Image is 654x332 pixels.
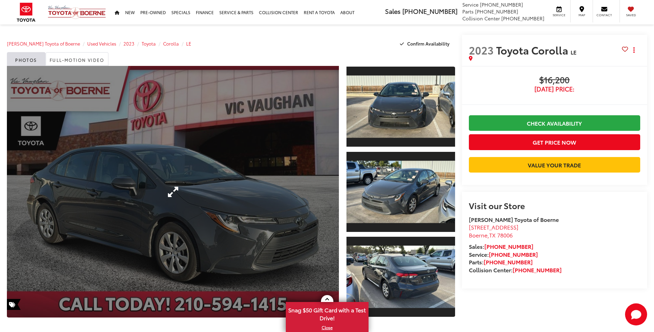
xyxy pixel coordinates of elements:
[484,258,533,266] a: [PHONE_NUMBER]
[623,13,638,17] span: Saved
[396,38,455,50] button: Confirm Availability
[571,48,576,56] span: LE
[625,303,647,325] button: Toggle Chat Window
[480,1,523,8] span: [PHONE_NUMBER]
[346,236,455,318] a: Expand Photo 3
[345,246,456,308] img: 2023 Toyota Corolla LE
[628,44,640,56] button: Actions
[469,86,640,92] span: [DATE] Price:
[87,40,116,47] a: Used Vehicles
[469,250,538,258] strong: Service:
[469,42,494,57] span: 2023
[142,40,156,47] a: Toyota
[469,201,640,210] h2: Visit our Store
[7,52,46,66] a: Photos
[501,15,544,22] span: [PHONE_NUMBER]
[469,242,533,250] strong: Sales:
[469,134,640,150] button: Get Price Now
[469,231,513,239] span: ,
[462,15,500,22] span: Collision Center
[496,42,571,57] span: Toyota Corolla
[345,76,456,138] img: 2023 Toyota Corolla LE
[475,8,518,15] span: [PHONE_NUMBER]
[484,242,533,250] a: [PHONE_NUMBER]
[462,1,479,8] span: Service
[633,47,635,53] span: dropdown dots
[402,7,457,16] span: [PHONE_NUMBER]
[7,40,80,47] a: [PERSON_NAME] Toyota of Boerne
[469,223,519,231] span: [STREET_ADDRESS]
[469,75,640,86] span: $16,200
[469,115,640,131] a: Check Availability
[163,40,179,47] a: Corolla
[469,266,562,274] strong: Collision Center:
[385,7,401,16] span: Sales
[489,250,538,258] a: [PHONE_NUMBER]
[469,258,533,266] strong: Parts:
[574,13,589,17] span: Map
[186,40,191,47] a: LE
[469,231,487,239] span: Boerne
[625,303,647,325] svg: Start Chat
[497,231,513,239] span: 78006
[596,13,612,17] span: Contact
[489,231,496,239] span: TX
[46,52,109,66] a: Full-Motion Video
[513,266,562,274] a: [PHONE_NUMBER]
[469,223,519,239] a: [STREET_ADDRESS] Boerne,TX 78006
[469,157,640,173] a: Value Your Trade
[7,299,21,310] span: Special
[48,5,106,19] img: Vic Vaughan Toyota of Boerne
[345,160,456,223] img: 2023 Toyota Corolla LE
[407,40,450,47] span: Confirm Availability
[551,13,567,17] span: Service
[346,66,455,147] a: Expand Photo 1
[123,40,134,47] a: 2023
[7,66,339,318] a: Expand Photo 0
[286,303,368,324] span: Snag $50 Gift Card with a Test Drive!
[462,8,474,15] span: Parts
[469,215,559,223] strong: [PERSON_NAME] Toyota of Boerne
[346,151,455,233] a: Expand Photo 2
